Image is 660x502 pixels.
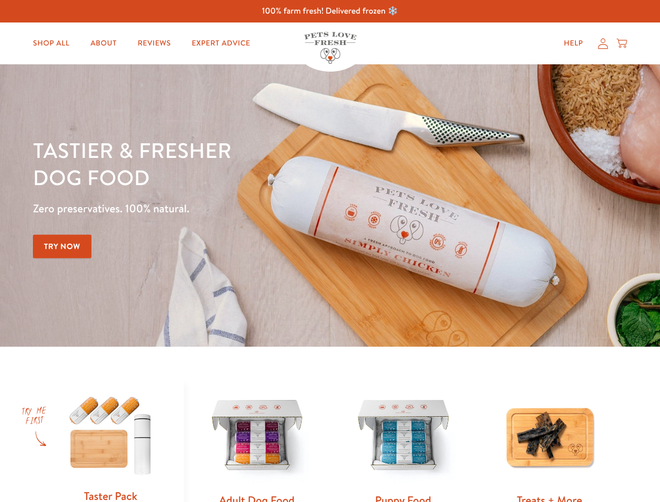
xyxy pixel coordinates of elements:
img: Pets Love Fresh [304,32,356,64]
h1: Tastier & fresher dog food [33,136,429,191]
a: About [82,33,125,54]
a: Try Now [33,235,91,258]
p: Zero preservatives. 100% natural. [33,199,429,218]
a: Expert Advice [183,33,259,54]
a: Help [555,33,592,54]
a: Shop All [25,33,78,54]
a: Reviews [129,33,179,54]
